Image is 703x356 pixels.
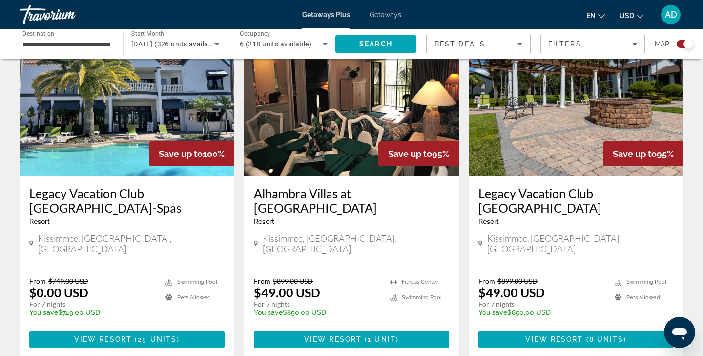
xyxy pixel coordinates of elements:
div: 100% [149,141,234,166]
span: Resort [254,218,274,225]
p: For 7 nights [29,300,156,309]
button: Search [335,35,416,53]
span: Resort [478,218,499,225]
span: ( ) [583,335,627,343]
p: $0.00 USD [29,285,88,300]
button: Change language [586,8,605,22]
span: View Resort [74,335,132,343]
button: View Resort(1 unit) [254,331,449,348]
a: Legacy Vacation Club [GEOGRAPHIC_DATA] [478,186,674,215]
input: Select destination [22,39,110,50]
button: Filters [540,34,645,54]
p: For 7 nights [254,300,380,309]
span: Destination [22,30,54,37]
span: From [478,277,495,285]
a: Alhambra Villas at [GEOGRAPHIC_DATA] [254,186,449,215]
p: $49.00 USD [254,285,320,300]
span: Save up to [159,149,203,159]
span: 6 (218 units available) [240,40,311,48]
button: View Resort(8 units) [478,331,674,348]
span: Kissimmee, [GEOGRAPHIC_DATA], [GEOGRAPHIC_DATA] [263,233,449,254]
span: You save [29,309,58,316]
span: 25 units [138,335,177,343]
img: Legacy Vacation Club Orlando - Oaks [469,20,683,176]
span: Save up to [388,149,432,159]
span: Search [359,40,393,48]
span: $899.00 USD [497,277,538,285]
iframe: Button to launch messaging window [664,317,695,348]
span: Pets Allowed [626,294,660,301]
button: User Menu [658,4,683,25]
span: AD [665,10,677,20]
img: Alhambra Villas at Poinciana [244,20,459,176]
span: Map [655,37,669,51]
p: $749.00 USD [29,309,156,316]
p: $850.00 USD [254,309,380,316]
span: Start Month [131,30,164,37]
span: Best Deals [434,40,485,48]
span: 1 unit [368,335,396,343]
a: Getaways Plus [302,11,350,19]
span: View Resort [304,335,362,343]
mat-select: Sort by [434,38,522,50]
span: $899.00 USD [273,277,313,285]
span: Kissimmee, [GEOGRAPHIC_DATA], [GEOGRAPHIC_DATA] [487,233,674,254]
span: Save up to [613,149,657,159]
span: View Resort [525,335,583,343]
a: Getaways [370,11,401,19]
a: Travorium [20,2,117,27]
span: Resort [29,218,50,225]
span: You save [478,309,507,316]
span: Fitness Center [402,279,438,285]
span: Swimming Pool [177,279,217,285]
button: View Resort(25 units) [29,331,225,348]
span: Pets Allowed [177,294,211,301]
span: Swimming Pool [402,294,442,301]
div: 95% [603,141,683,166]
span: ( ) [362,335,399,343]
span: USD [620,12,634,20]
span: From [254,277,270,285]
div: 95% [378,141,459,166]
img: Legacy Vacation Club Orlando-Spas [20,20,234,176]
span: Occupancy [240,30,270,37]
span: ( ) [132,335,180,343]
p: $850.00 USD [478,309,605,316]
span: You save [254,309,283,316]
span: Filters [548,40,581,48]
span: en [586,12,596,20]
span: Swimming Pool [626,279,666,285]
p: For 7 nights [478,300,605,309]
a: Legacy Vacation Club [GEOGRAPHIC_DATA]-Spas [29,186,225,215]
span: $749.00 USD [48,277,88,285]
span: Kissimmee, [GEOGRAPHIC_DATA], [GEOGRAPHIC_DATA] [38,233,225,254]
p: $49.00 USD [478,285,545,300]
span: 8 units [589,335,624,343]
button: Change currency [620,8,643,22]
span: [DATE] (326 units available) [131,40,220,48]
span: From [29,277,46,285]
